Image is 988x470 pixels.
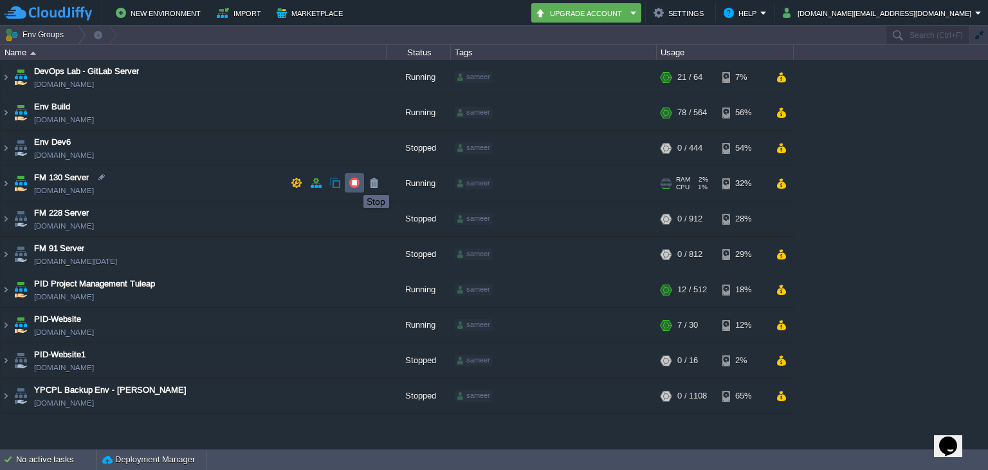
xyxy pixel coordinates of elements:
span: [DOMAIN_NAME] [34,184,94,197]
div: 29% [722,237,764,272]
span: 2% [695,176,708,183]
button: Env Groups [5,26,68,44]
div: 18% [722,272,764,307]
div: sameer [455,142,493,154]
a: PID-Website [34,313,81,326]
button: New Environment [116,5,205,21]
a: Env Build [34,100,70,113]
div: 56% [722,95,764,130]
img: AMDAwAAAACH5BAEAAAAALAAAAAABAAEAAAICRAEAOw== [1,131,11,165]
span: [DOMAIN_NAME] [34,149,94,162]
img: AMDAwAAAACH5BAEAAAAALAAAAAABAAEAAAICRAEAOw== [12,60,30,95]
span: [DOMAIN_NAME] [34,220,94,232]
div: 0 / 444 [677,131,702,165]
button: Help [724,5,760,21]
a: YPCPL Backup Env - [PERSON_NAME] [34,384,187,397]
img: AMDAwAAAACH5BAEAAAAALAAAAAABAAEAAAICRAEAOw== [12,308,30,343]
div: 2% [722,343,764,378]
div: Stopped [387,237,451,272]
img: AMDAwAAAACH5BAEAAAAALAAAAAABAAEAAAICRAEAOw== [1,272,11,307]
div: Stopped [387,202,451,236]
img: AMDAwAAAACH5BAEAAAAALAAAAAABAAEAAAICRAEAOw== [1,379,11,413]
div: Usage [657,45,793,60]
div: sameer [455,355,493,366]
img: AMDAwAAAACH5BAEAAAAALAAAAAABAAEAAAICRAEAOw== [1,202,11,236]
iframe: chat widget [934,418,975,457]
div: Stopped [387,131,451,165]
img: AMDAwAAAACH5BAEAAAAALAAAAAABAAEAAAICRAEAOw== [12,166,30,201]
a: Env Dev6 [34,136,71,149]
div: Running [387,308,451,343]
img: AMDAwAAAACH5BAEAAAAALAAAAAABAAEAAAICRAEAOw== [12,95,30,130]
div: 0 / 16 [677,343,698,378]
div: Stop [367,196,386,207]
img: AMDAwAAAACH5BAEAAAAALAAAAAABAAEAAAICRAEAOw== [12,131,30,165]
div: 78 / 564 [677,95,707,130]
div: 0 / 912 [677,202,702,236]
div: 21 / 64 [677,60,702,95]
span: FM 228 Server [34,207,89,220]
button: Settings [654,5,708,21]
div: sameer [455,284,493,296]
div: sameer [455,249,493,260]
a: [DOMAIN_NAME] [34,361,94,374]
div: 65% [722,379,764,413]
div: 7% [722,60,764,95]
span: 1% [695,183,708,191]
div: 7 / 30 [677,308,698,343]
a: PID Project Management Tuleap [34,277,155,290]
img: AMDAwAAAACH5BAEAAAAALAAAAAABAAEAAAICRAEAOw== [1,343,11,378]
div: Stopped [387,379,451,413]
div: Running [387,60,451,95]
button: Upgrade Account [535,5,627,21]
button: Deployment Manager [102,453,195,466]
span: [DOMAIN_NAME] [34,113,94,126]
img: AMDAwAAAACH5BAEAAAAALAAAAAABAAEAAAICRAEAOw== [30,52,36,55]
img: AMDAwAAAACH5BAEAAAAALAAAAAABAAEAAAICRAEAOw== [1,237,11,272]
div: sameer [455,71,493,83]
img: AMDAwAAAACH5BAEAAAAALAAAAAABAAEAAAICRAEAOw== [1,166,11,201]
span: RAM [676,176,690,183]
div: 28% [722,202,764,236]
div: sameer [455,107,493,118]
a: PID-Website1 [34,348,86,361]
img: AMDAwAAAACH5BAEAAAAALAAAAAABAAEAAAICRAEAOw== [12,343,30,378]
div: No active tasks [16,449,96,470]
div: Tags [452,45,656,60]
button: Marketplace [277,5,347,21]
div: Running [387,95,451,130]
button: Import [217,5,265,21]
div: 12% [722,308,764,343]
div: Running [387,166,451,201]
div: sameer [455,213,493,225]
img: AMDAwAAAACH5BAEAAAAALAAAAAABAAEAAAICRAEAOw== [12,379,30,413]
div: Status [387,45,450,60]
span: [DOMAIN_NAME][DATE] [34,255,117,268]
img: AMDAwAAAACH5BAEAAAAALAAAAAABAAEAAAICRAEAOw== [1,95,11,130]
div: sameer [455,390,493,402]
img: CloudJiffy [5,5,92,21]
span: DevOps Lab - GitLab Server [34,65,139,78]
img: AMDAwAAAACH5BAEAAAAALAAAAAABAAEAAAICRAEAOw== [1,60,11,95]
span: [DOMAIN_NAME] [34,290,94,303]
div: 0 / 812 [677,237,702,272]
div: Name [1,45,386,60]
div: sameer [455,319,493,331]
a: FM 130 Server [34,171,89,184]
div: Running [387,272,451,307]
div: sameer [455,178,493,189]
div: 0 / 1108 [677,379,707,413]
a: [DOMAIN_NAME] [34,326,94,339]
a: [DOMAIN_NAME] [34,78,94,91]
img: AMDAwAAAACH5BAEAAAAALAAAAAABAAEAAAICRAEAOw== [12,237,30,272]
span: [DOMAIN_NAME] [34,397,94,409]
img: AMDAwAAAACH5BAEAAAAALAAAAAABAAEAAAICRAEAOw== [1,308,11,343]
span: FM 91 Server [34,242,84,255]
